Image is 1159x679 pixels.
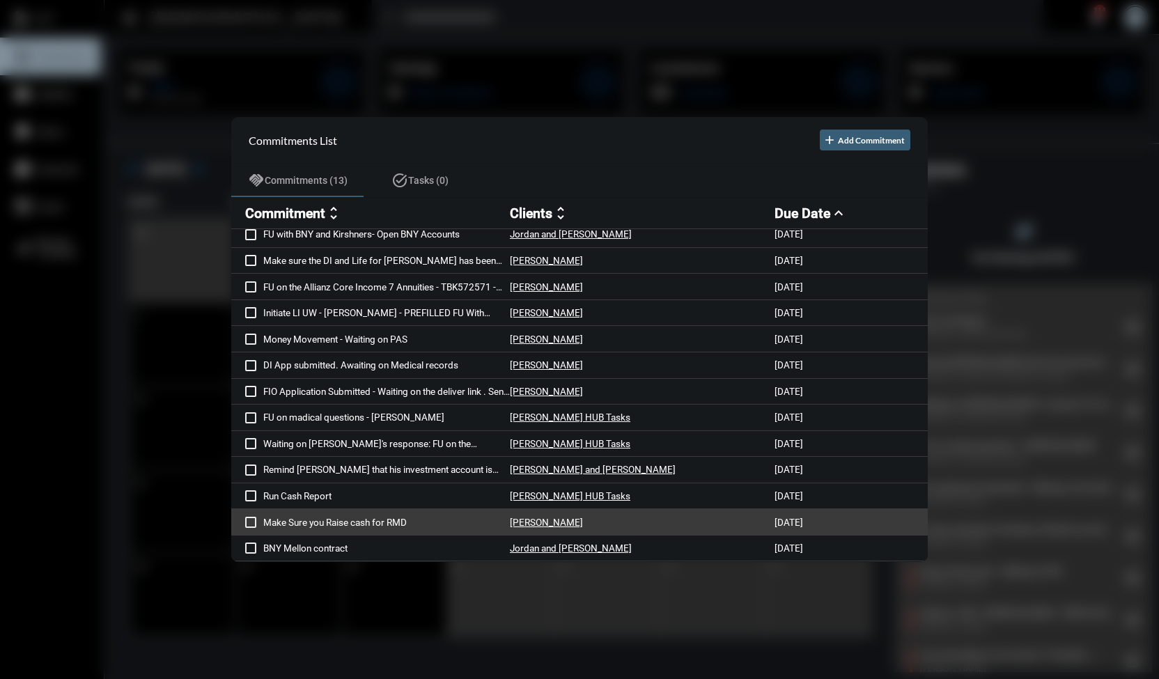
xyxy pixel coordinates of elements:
h2: Clients [510,205,552,221]
mat-icon: task_alt [391,172,408,189]
mat-icon: unfold_more [552,205,569,221]
h2: Commitments List [249,134,337,147]
p: [DATE] [775,543,803,554]
p: [DATE] [775,359,803,370]
p: [DATE] [775,386,803,397]
p: [PERSON_NAME] [510,359,583,370]
p: [DATE] [775,438,803,449]
h2: Commitment [245,205,325,221]
p: Money Movement - Waiting on PAS [263,334,510,345]
p: [DATE] [775,412,803,423]
p: Waiting on [PERSON_NAME]'s response: FU on the Onbording - [PERSON_NAME] & [PERSON_NAME] [263,438,510,449]
mat-icon: add [823,133,837,147]
span: Tasks (0) [408,175,449,186]
p: [PERSON_NAME] HUB Tasks [510,438,630,449]
p: [DATE] [775,228,803,240]
p: [PERSON_NAME] HUB Tasks [510,412,630,423]
p: Run Cash Report [263,490,510,501]
h2: Due Date [775,205,830,221]
p: [PERSON_NAME] [510,334,583,345]
p: [DATE] [775,517,803,528]
p: [DATE] [775,307,803,318]
mat-icon: expand_less [830,205,847,221]
p: [DATE] [775,464,803,475]
p: [DATE] [775,281,803,292]
p: Initiate LI UW - [PERSON_NAME] - PREFILLED FU With [PERSON_NAME] - [263,307,510,318]
span: Commitments (13) [265,175,348,186]
p: BNY Mellon contract [263,543,510,554]
p: [PERSON_NAME] [510,517,583,528]
p: Remind [PERSON_NAME] that his investment account is short by $4,000 so the funds are not invested... [263,464,510,475]
p: FU with BNY and Kirshners- Open BNY Accounts [263,228,510,240]
p: [DATE] [775,334,803,345]
p: Make Sure you Raise cash for RMD [263,517,510,528]
p: Make sure the DI and Life for [PERSON_NAME] has been updated. [263,255,510,266]
p: [PERSON_NAME] [510,281,583,292]
p: Jordan and [PERSON_NAME] [510,228,632,240]
p: [PERSON_NAME] [510,255,583,266]
button: Add Commitment [820,130,910,150]
p: Jordan and [PERSON_NAME] [510,543,632,554]
p: FU on the Allianz Core Income 7 Annuities - TBK572571 - Online Instructions [263,281,510,292]
p: FIO Application Submitted - Waiting on the deliver link . Sent on 8/18 [263,386,510,397]
p: [PERSON_NAME] and [PERSON_NAME] [510,464,676,475]
p: FU on madical questions - [PERSON_NAME] [263,412,510,423]
p: DI App submitted. Awaiting on Medical records [263,359,510,370]
mat-icon: handshake [248,172,265,189]
p: [PERSON_NAME] [510,307,583,318]
p: [DATE] [775,255,803,266]
p: [PERSON_NAME] HUB Tasks [510,490,630,501]
p: [DATE] [775,490,803,501]
p: [PERSON_NAME] [510,386,583,397]
mat-icon: unfold_more [325,205,342,221]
